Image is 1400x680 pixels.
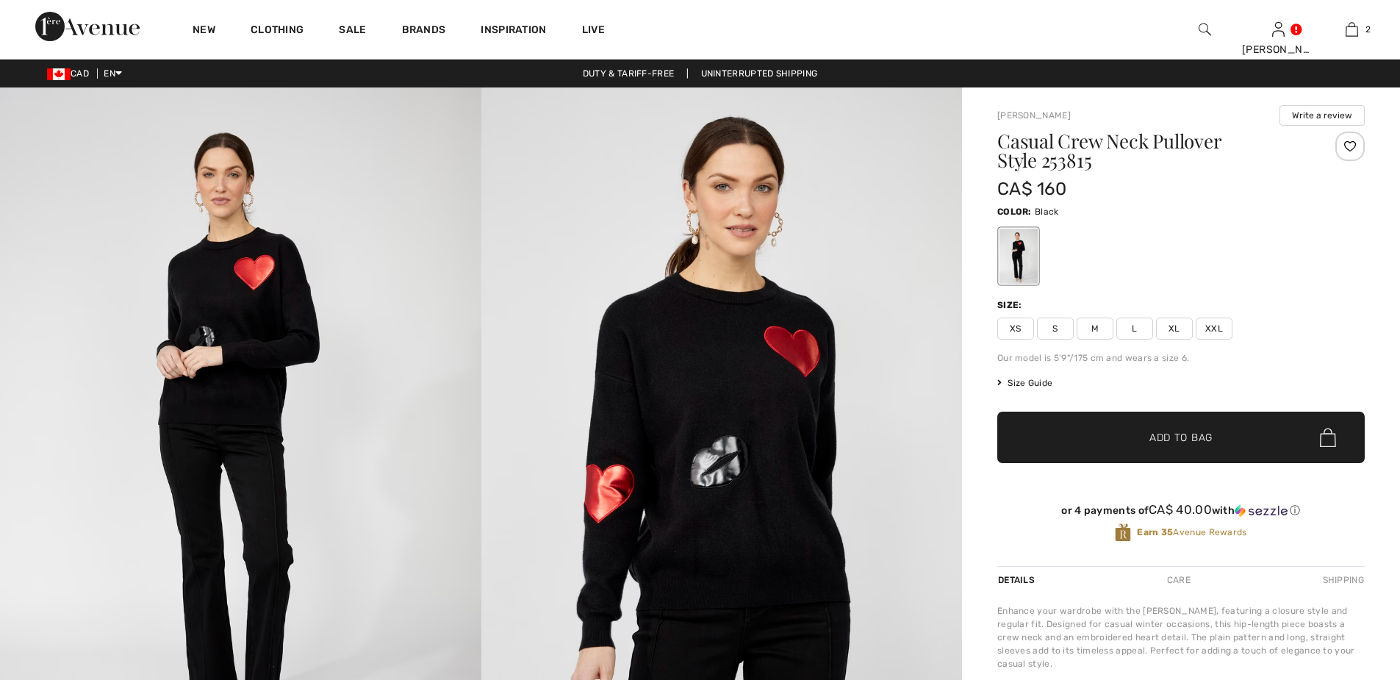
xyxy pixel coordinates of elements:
[1346,21,1358,38] img: My Bag
[1037,318,1074,340] span: S
[1242,42,1314,57] div: [PERSON_NAME]
[997,110,1071,121] a: [PERSON_NAME]
[1149,430,1213,445] span: Add to Bag
[251,24,304,39] a: Clothing
[997,298,1025,312] div: Size:
[997,351,1365,365] div: Our model is 5'9"/175 cm and wears a size 6.
[339,24,366,39] a: Sale
[1315,21,1388,38] a: 2
[997,604,1365,670] div: Enhance your wardrobe with the [PERSON_NAME], featuring a closure style and regular fit. Designed...
[997,376,1052,390] span: Size Guide
[1272,22,1285,36] a: Sign In
[997,179,1066,199] span: CA$ 160
[997,567,1038,593] div: Details
[104,68,122,79] span: EN
[999,229,1038,284] div: Black
[193,24,215,39] a: New
[1196,318,1232,340] span: XXL
[582,22,605,37] a: Live
[1155,567,1203,593] div: Care
[47,68,71,80] img: Canadian Dollar
[35,12,140,41] img: 1ère Avenue
[997,503,1365,523] div: or 4 payments ofCA$ 40.00withSezzle Click to learn more about Sezzle
[1156,318,1193,340] span: XL
[1149,502,1212,517] span: CA$ 40.00
[1137,527,1173,537] strong: Earn 35
[997,412,1365,463] button: Add to Bag
[997,503,1365,518] div: or 4 payments of with
[997,207,1032,217] span: Color:
[1115,523,1131,543] img: Avenue Rewards
[1035,207,1059,217] span: Black
[1199,21,1211,38] img: search the website
[1137,526,1246,539] span: Avenue Rewards
[1077,318,1113,340] span: M
[1235,504,1288,518] img: Sezzle
[1116,318,1153,340] span: L
[481,24,546,39] span: Inspiration
[997,132,1304,170] h1: Casual Crew Neck Pullover Style 253815
[1320,428,1336,447] img: Bag.svg
[997,318,1034,340] span: XS
[1319,567,1365,593] div: Shipping
[47,68,95,79] span: CAD
[1365,23,1371,36] span: 2
[402,24,446,39] a: Brands
[1272,21,1285,38] img: My Info
[1279,105,1365,126] button: Write a review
